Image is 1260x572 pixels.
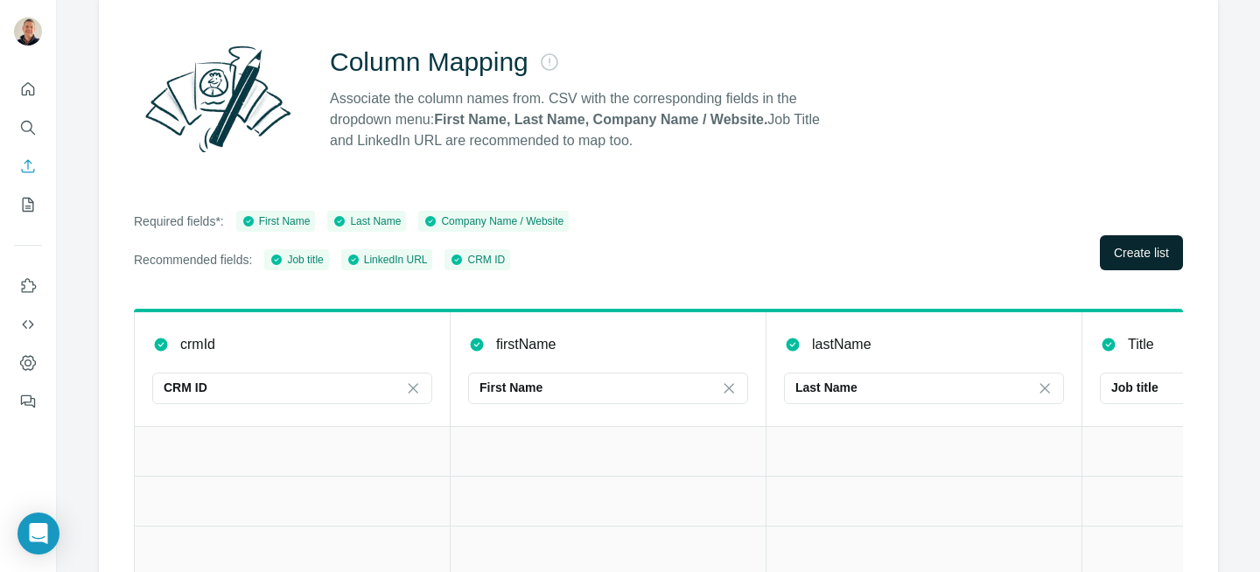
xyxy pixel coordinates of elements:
[14,112,42,143] button: Search
[164,379,207,396] p: CRM ID
[14,270,42,302] button: Use Surfe on LinkedIn
[14,17,42,45] img: Avatar
[14,309,42,340] button: Use Surfe API
[812,334,871,355] p: lastName
[423,213,563,229] div: Company Name / Website
[14,386,42,417] button: Feedback
[450,252,505,268] div: CRM ID
[330,46,528,78] h2: Column Mapping
[1111,379,1158,396] p: Job title
[479,379,542,396] p: First Name
[1100,235,1183,270] button: Create list
[14,73,42,105] button: Quick start
[496,334,556,355] p: firstName
[134,213,224,230] p: Required fields*:
[241,213,311,229] div: First Name
[14,189,42,220] button: My lists
[134,251,252,269] p: Recommended fields:
[134,36,302,162] img: Surfe Illustration - Column Mapping
[330,88,836,151] p: Associate the column names from. CSV with the corresponding fields in the dropdown menu: Job Titl...
[332,213,401,229] div: Last Name
[269,252,323,268] div: Job title
[795,379,857,396] p: Last Name
[180,334,215,355] p: crmId
[1128,334,1154,355] p: Title
[14,150,42,182] button: Enrich CSV
[434,112,767,127] strong: First Name, Last Name, Company Name / Website.
[17,513,59,555] div: Open Intercom Messenger
[1114,244,1169,262] span: Create list
[14,347,42,379] button: Dashboard
[346,252,428,268] div: LinkedIn URL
